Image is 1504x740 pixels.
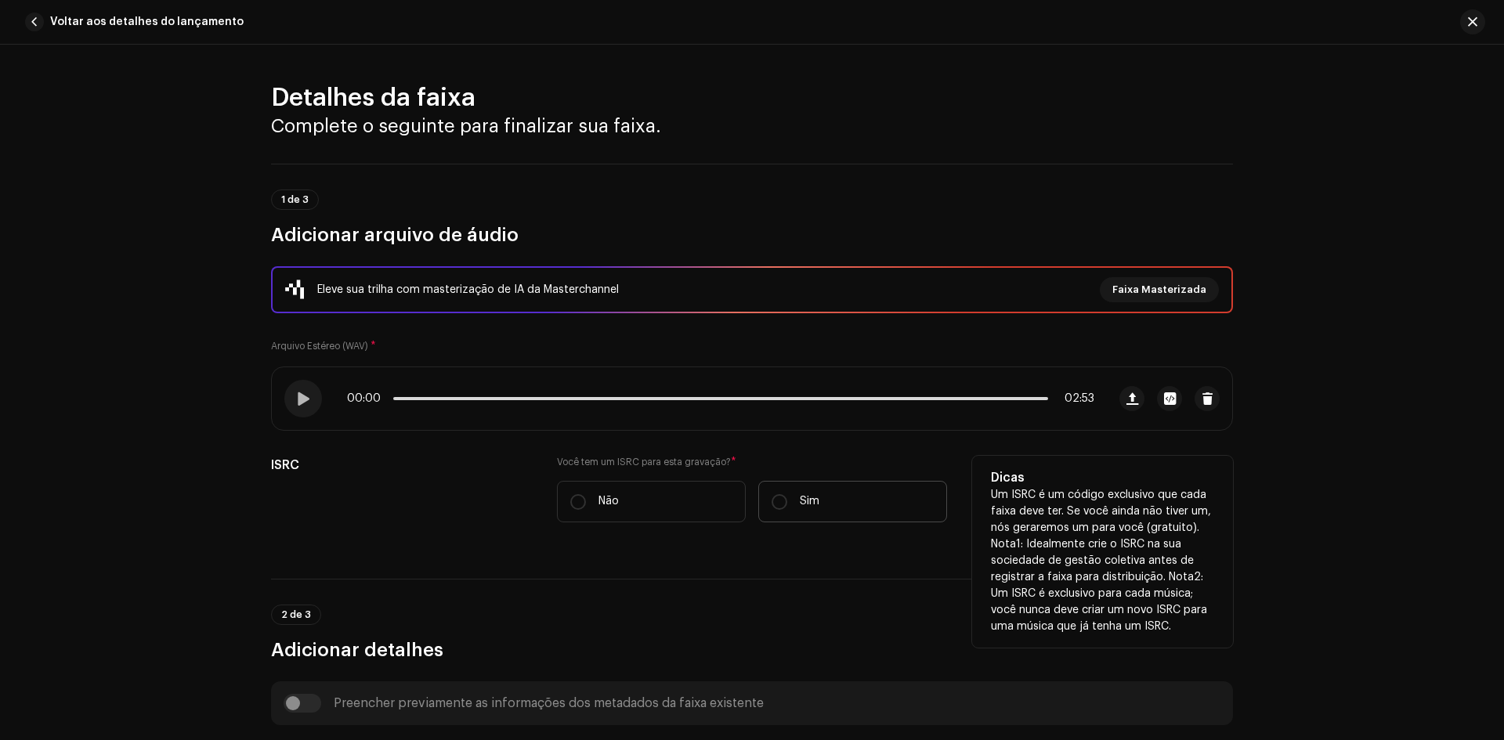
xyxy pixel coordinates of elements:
p: Um ISRC é um código exclusivo que cada faixa deve ter. Se você ainda não tiver um, nós geraremos ... [991,487,1214,635]
span: 02:53 [1054,392,1094,405]
span: 1 de 3 [281,195,309,204]
span: 00:00 [347,392,387,405]
span: Faixa Masterizada [1112,274,1206,305]
h2: Detalhes da faixa [271,82,1233,114]
span: 2 de 3 [281,610,311,619]
div: Eleve sua trilha com masterização de IA da Masterchannel [317,280,619,299]
h3: Adicionar detalhes [271,637,1233,662]
p: Sim [800,493,819,510]
h3: Adicionar arquivo de áudio [271,222,1233,247]
h5: Dicas [991,468,1214,487]
label: Você tem um ISRC para esta gravação? [557,456,947,468]
h3: Complete o seguinte para finalizar sua faixa. [271,114,1233,139]
small: Arquivo Estéreo (WAV) [271,341,368,351]
p: Não [598,493,619,510]
button: Faixa Masterizada [1100,277,1219,302]
h5: ISRC [271,456,532,475]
